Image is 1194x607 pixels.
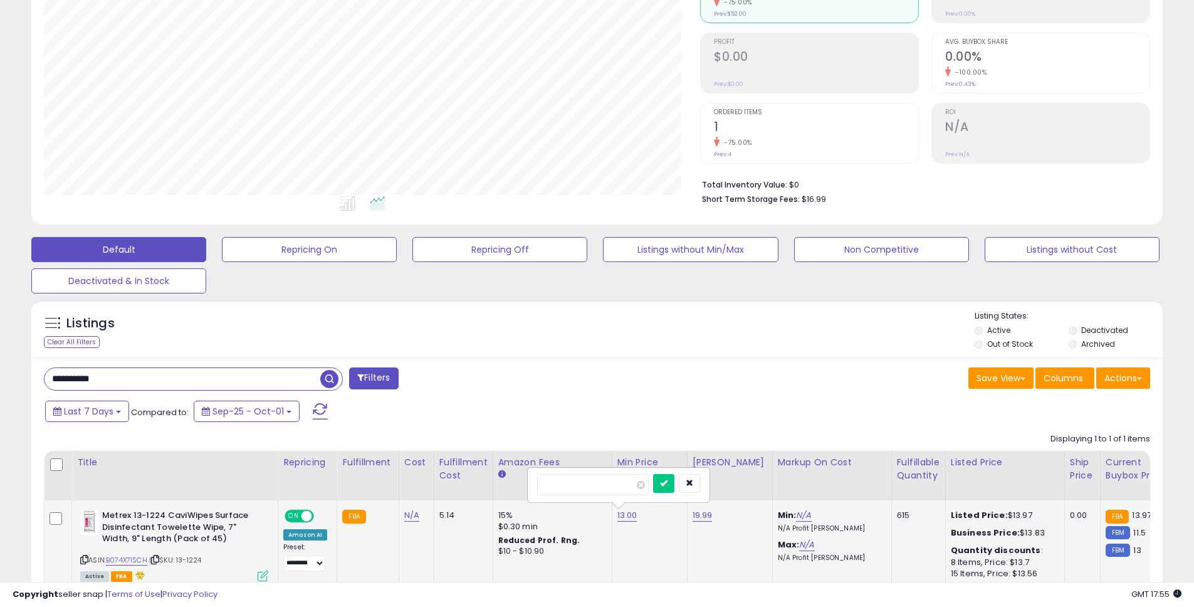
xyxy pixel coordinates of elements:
img: 41uSI-ZWA6L._SL40_.jpg [80,510,99,535]
button: Listings without Cost [985,237,1160,262]
th: The percentage added to the cost of goods (COGS) that forms the calculator for Min & Max prices. [772,451,891,500]
div: $10 - $10.90 [498,546,602,557]
div: Min Price [617,456,682,469]
div: Amazon AI [283,529,327,541]
small: -100.00% [951,68,987,77]
div: ASIN: [80,510,268,580]
span: Columns [1044,372,1083,384]
h2: 0.00% [945,50,1149,66]
button: Save View [968,367,1034,389]
div: Markup on Cost [778,456,886,469]
button: Filters [349,367,398,389]
div: 15% [498,510,602,521]
a: 13.00 [617,509,637,522]
div: 615 [897,510,936,521]
b: Listed Price: [951,509,1008,521]
small: Prev: $52.00 [714,10,746,18]
small: FBA [1106,510,1129,524]
span: 11.5 [1133,527,1146,539]
div: seller snap | | [13,589,217,601]
div: $13.83 [951,527,1055,539]
div: Fulfillment [342,456,393,469]
span: Compared to: [131,406,189,418]
div: 5.14 [439,510,483,521]
div: 8 Items, Price: $13.7 [951,557,1055,568]
div: Fulfillment Cost [439,456,488,482]
small: FBM [1106,526,1130,539]
div: 0.00 [1070,510,1091,521]
div: Preset: [283,543,327,571]
span: 13 [1133,544,1141,556]
div: Amazon Fees [498,456,607,469]
button: Columns [1035,367,1094,389]
div: $13.97 [951,510,1055,521]
p: N/A Profit [PERSON_NAME] [778,524,882,533]
small: Prev: 0.00% [945,10,975,18]
b: Max: [778,539,800,551]
span: ON [286,511,301,522]
div: Cost [404,456,429,469]
h5: Listings [66,315,115,332]
h2: 1 [714,120,918,137]
button: Last 7 Days [45,401,129,422]
span: Profit [714,39,918,46]
button: Default [31,237,206,262]
b: Total Inventory Value: [702,179,787,190]
i: hazardous material [132,571,145,579]
span: | SKU: 13-1224 [149,555,201,565]
a: N/A [796,509,811,522]
div: Title [77,456,273,469]
label: Archived [1081,339,1115,349]
div: Current Buybox Price [1106,456,1170,482]
span: FBA [111,571,132,582]
p: Listing States: [975,310,1163,322]
small: Prev: 0.43% [945,80,975,88]
a: Terms of Use [107,588,160,600]
button: Listings without Min/Max [603,237,778,262]
b: Short Term Storage Fees: [702,194,800,204]
button: Sep-25 - Oct-01 [194,401,300,422]
span: ROI [945,109,1149,116]
span: 2025-10-9 17:55 GMT [1131,588,1181,600]
label: Out of Stock [987,339,1033,349]
div: : [951,545,1055,556]
small: FBM [1106,544,1130,557]
b: Min: [778,509,797,521]
b: Quantity discounts [951,544,1041,556]
button: Repricing Off [412,237,587,262]
div: Ship Price [1070,456,1095,482]
b: Reduced Prof. Rng. [498,535,580,546]
a: N/A [799,539,814,551]
button: Deactivated & In Stock [31,268,206,293]
small: -75.00% [720,138,752,147]
h2: $0.00 [714,50,918,66]
label: Deactivated [1081,325,1128,335]
a: N/A [404,509,419,522]
b: Metrex 13-1224 CaviWipes Surface Disinfectant Towelette Wipe, 7" Width, 9" Length (Pack of 45) [102,510,254,548]
button: Non Competitive [794,237,969,262]
span: Ordered Items [714,109,918,116]
div: Listed Price [951,456,1059,469]
li: $0 [702,176,1141,191]
span: 13.97 [1132,509,1151,521]
h2: N/A [945,120,1149,137]
small: FBA [342,510,365,524]
span: Sep-25 - Oct-01 [212,405,284,418]
small: Prev: N/A [945,150,970,158]
div: 15 Items, Price: $13.56 [951,568,1055,579]
div: Displaying 1 to 1 of 1 items [1050,433,1150,445]
div: $0.30 min [498,521,602,532]
label: Active [987,325,1010,335]
strong: Copyright [13,588,58,600]
small: Prev: $0.00 [714,80,743,88]
small: Amazon Fees. [498,469,506,480]
button: Actions [1096,367,1150,389]
a: 19.99 [693,509,713,522]
div: [PERSON_NAME] [693,456,767,469]
span: Last 7 Days [64,405,113,418]
span: OFF [312,511,332,522]
span: Avg. Buybox Share [945,39,1149,46]
button: Repricing On [222,237,397,262]
p: N/A Profit [PERSON_NAME] [778,554,882,562]
a: B074X71SCH [106,555,147,566]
